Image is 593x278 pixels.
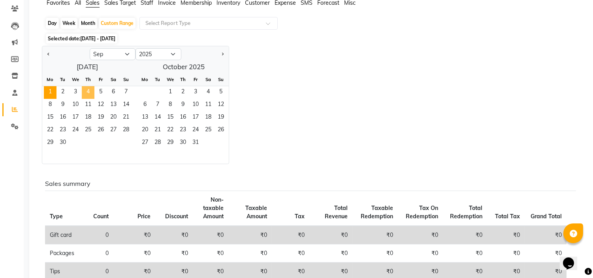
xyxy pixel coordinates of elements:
[525,226,567,244] td: ₹0
[189,124,202,137] span: 24
[44,137,56,149] div: Monday, September 29, 2025
[219,48,226,61] button: Next month
[56,124,69,137] span: 23
[79,18,97,29] div: Month
[177,86,189,99] div: Thursday, October 2, 2025
[177,137,189,149] div: Thursday, October 30, 2025
[151,137,164,149] div: Tuesday, October 28, 2025
[177,112,189,124] span: 16
[107,124,120,137] div: Saturday, September 27, 2025
[245,204,267,220] span: Taxable Amount
[45,226,88,244] td: Gift card
[82,86,94,99] div: Thursday, September 4, 2025
[164,99,177,112] span: 8
[228,226,272,244] td: ₹0
[151,99,164,112] div: Tuesday, October 7, 2025
[99,18,136,29] div: Custom Range
[44,86,56,99] div: Monday, September 1, 2025
[560,246,585,270] iframe: chat widget
[443,244,487,263] td: ₹0
[272,226,309,244] td: ₹0
[164,112,177,124] div: Wednesday, October 15, 2025
[487,244,525,263] td: ₹0
[155,226,193,244] td: ₹0
[107,112,120,124] div: Saturday, September 20, 2025
[215,112,227,124] span: 19
[443,226,487,244] td: ₹0
[139,124,151,137] div: Monday, October 20, 2025
[202,99,215,112] div: Saturday, October 11, 2025
[113,244,155,263] td: ₹0
[177,124,189,137] span: 23
[94,99,107,112] div: Friday, September 12, 2025
[94,86,107,99] div: Friday, September 5, 2025
[94,112,107,124] span: 19
[352,244,398,263] td: ₹0
[215,86,227,99] span: 5
[107,73,120,86] div: Sa
[398,226,443,244] td: ₹0
[94,73,107,86] div: Fr
[45,244,88,263] td: Packages
[189,112,202,124] div: Friday, October 17, 2025
[151,112,164,124] div: Tuesday, October 14, 2025
[164,137,177,149] span: 29
[202,112,215,124] div: Saturday, October 18, 2025
[45,48,52,61] button: Previous month
[151,137,164,149] span: 28
[165,213,188,220] span: Discount
[495,213,520,220] span: Total Tax
[82,99,94,112] div: Thursday, September 11, 2025
[525,244,567,263] td: ₹0
[361,204,393,220] span: Taxable Redemption
[139,137,151,149] div: Monday, October 27, 2025
[56,112,69,124] span: 16
[69,124,82,137] span: 24
[82,73,94,86] div: Th
[120,124,132,137] span: 28
[44,99,56,112] span: 8
[56,137,69,149] div: Tuesday, September 30, 2025
[139,99,151,112] div: Monday, October 6, 2025
[155,244,193,263] td: ₹0
[202,86,215,99] span: 4
[120,86,132,99] span: 7
[215,112,227,124] div: Sunday, October 19, 2025
[82,112,94,124] span: 18
[193,226,228,244] td: ₹0
[44,73,56,86] div: Mo
[139,99,151,112] span: 6
[45,180,576,187] h6: Sales summary
[120,73,132,86] div: Su
[44,124,56,137] div: Monday, September 22, 2025
[228,244,272,263] td: ₹0
[82,124,94,137] div: Thursday, September 25, 2025
[56,73,69,86] div: Tu
[202,73,215,86] div: Sa
[107,124,120,137] span: 27
[94,124,107,137] div: Friday, September 26, 2025
[151,112,164,124] span: 14
[56,86,69,99] div: Tuesday, September 2, 2025
[164,73,177,86] div: We
[139,112,151,124] span: 13
[56,137,69,149] span: 30
[94,112,107,124] div: Friday, September 19, 2025
[44,112,56,124] span: 15
[82,112,94,124] div: Thursday, September 18, 2025
[69,73,82,86] div: We
[136,48,181,60] select: Select year
[189,124,202,137] div: Friday, October 24, 2025
[164,137,177,149] div: Wednesday, October 29, 2025
[107,86,120,99] span: 6
[56,124,69,137] div: Tuesday, September 23, 2025
[164,124,177,137] span: 22
[69,86,82,99] div: Wednesday, September 3, 2025
[94,99,107,112] span: 12
[272,244,309,263] td: ₹0
[46,34,117,43] span: Selected date:
[69,99,82,112] div: Wednesday, September 10, 2025
[120,99,132,112] div: Sunday, September 14, 2025
[88,244,113,263] td: 0
[177,137,189,149] span: 30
